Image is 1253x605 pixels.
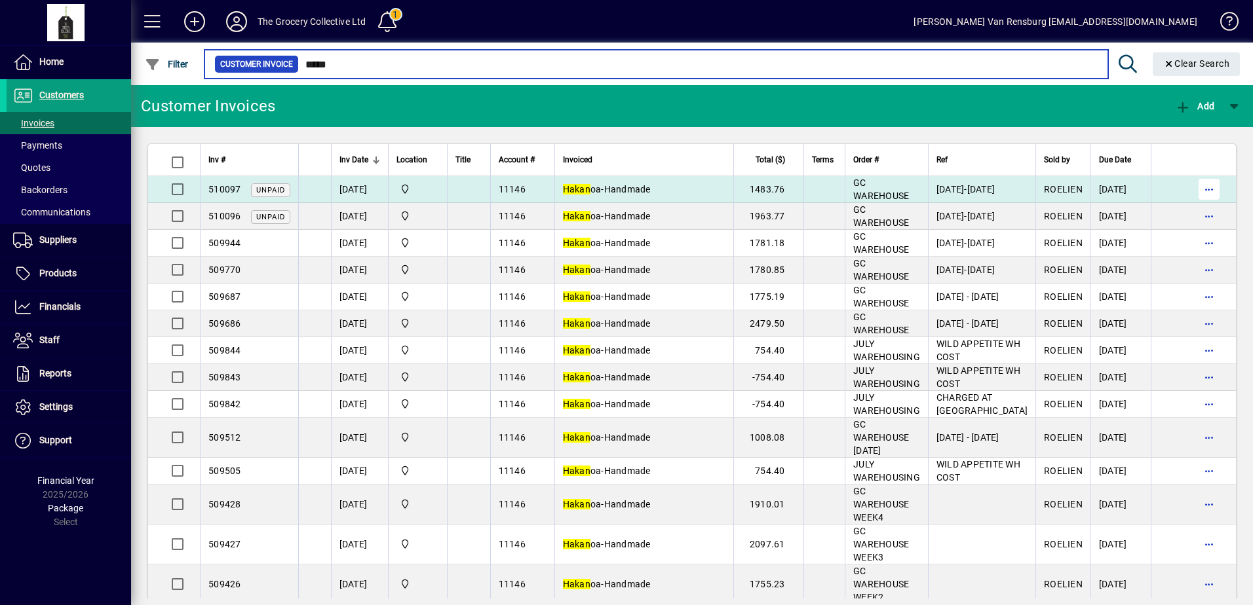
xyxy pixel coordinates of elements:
span: oa-Handmade [563,466,651,476]
span: 509844 [208,345,241,356]
td: 2479.50 [733,310,803,337]
span: WILD APPETITE WH COST [936,459,1020,483]
span: ROELIEN [1044,238,1083,248]
span: Settings [39,401,73,412]
div: Due Date [1099,153,1143,167]
button: Profile [216,10,258,33]
a: Home [7,46,131,79]
span: oa-Handmade [563,499,651,509]
span: 509843 [208,372,241,382]
span: 11146 [499,345,526,356]
span: ROELIEN [1044,211,1083,221]
div: Inv Date [339,153,380,167]
button: More options [1199,286,1220,307]
span: 4/75 Apollo Drive [396,343,439,357]
span: ROELIEN [1044,184,1083,194]
span: 509687 [208,291,241,302]
td: [DATE] [1090,284,1151,310]
span: ROELIEN [1044,372,1083,382]
div: Total ($) [742,153,797,167]
span: 4/75 Apollo Drive [396,236,439,250]
td: [DATE] [331,485,388,524]
td: [DATE] [331,176,388,203]
td: [DATE] [1090,176,1151,203]
button: More options [1199,232,1220,253]
td: [DATE] [1090,364,1151,391]
a: Suppliers [7,224,131,257]
span: [DATE]-[DATE] [936,238,995,248]
td: [DATE] [1090,485,1151,524]
span: oa-Handmade [563,539,651,549]
span: 4/75 Apollo Drive [396,430,439,445]
span: 509426 [208,579,241,589]
em: Hakan [563,318,590,329]
td: [DATE] [331,310,388,337]
span: Products [39,268,77,278]
a: Staff [7,324,131,357]
td: [DATE] [1090,391,1151,418]
span: ROELIEN [1044,466,1083,476]
span: 11146 [499,499,526,509]
span: Quotes [13,162,50,173]
td: [DATE] [1090,230,1151,257]
span: [DATE] - [DATE] [936,318,999,329]
span: 11146 [499,291,526,302]
div: Inv # [208,153,290,167]
em: Hakan [563,466,590,476]
button: More options [1199,259,1220,280]
span: 509770 [208,265,241,275]
span: Title [455,153,471,167]
div: Title [455,153,482,167]
a: Backorders [7,179,131,201]
span: 509427 [208,539,241,549]
span: Home [39,56,64,67]
span: 11146 [499,318,526,329]
td: [DATE] [1090,310,1151,337]
td: 754.40 [733,337,803,364]
span: 11146 [499,372,526,382]
span: Order # [853,153,879,167]
span: Location [396,153,427,167]
span: GC WAREHOUSE [853,258,909,282]
span: oa-Handmade [563,399,651,409]
div: Invoiced [563,153,725,167]
td: -754.40 [733,364,803,391]
span: ROELIEN [1044,265,1083,275]
em: Hakan [563,399,590,409]
a: Payments [7,134,131,156]
span: 11146 [499,211,526,221]
td: 1910.01 [733,485,803,524]
span: oa-Handmade [563,318,651,329]
em: Hakan [563,184,590,194]
span: [DATE]-[DATE] [936,211,995,221]
button: Filter [142,52,192,76]
span: 509944 [208,238,241,248]
span: 4/75 Apollo Drive [396,182,439,196]
td: [DATE] [331,257,388,284]
td: 1483.76 [733,176,803,203]
a: Invoices [7,112,131,134]
span: Unpaid [256,186,285,194]
span: Total ($) [756,153,785,167]
span: oa-Handmade [563,432,651,443]
em: Hakan [563,238,590,248]
span: Customers [39,90,84,100]
td: [DATE] [331,418,388,458]
td: 1780.85 [733,257,803,284]
span: 509512 [208,432,241,443]
span: JULY WAREHOUSING [853,365,920,389]
span: Financials [39,301,81,312]
td: 1008.08 [733,418,803,458]
span: Inv # [208,153,225,167]
td: [DATE] [331,203,388,230]
span: Ref [936,153,948,167]
em: Hakan [563,499,590,509]
div: Customer Invoices [141,96,275,117]
span: 11146 [499,399,526,409]
td: [DATE] [1090,257,1151,284]
em: Hakan [563,265,590,275]
span: 4/75 Apollo Drive [396,537,439,551]
span: oa-Handmade [563,184,651,194]
a: Quotes [7,156,131,179]
a: Support [7,424,131,457]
